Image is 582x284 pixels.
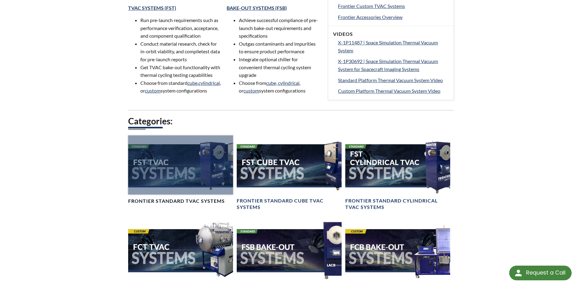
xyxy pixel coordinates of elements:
[338,40,438,53] span: X-1P11487 | Space Simulation Thermal Vacuum System
[513,268,523,278] img: round button
[145,88,161,93] a: custom
[338,57,449,73] a: X-1P30692 | Space Simulation Thermal Vacuum System for Spacecraft Imaging Systems
[237,198,342,210] h4: Frontier Standard Cube TVAC Systems
[333,31,449,37] h4: Videos
[198,80,220,86] a: cylindrical
[338,87,449,95] a: Custom Platform Thermal Vacuum System Video
[140,79,222,95] li: Choose from standard , , or system configurations
[338,39,449,54] a: X-1P11487 | Space Simulation Thermal Vacuum System
[338,88,440,94] span: Custom Platform Thermal Vacuum System Video
[140,16,222,40] li: Run pre-launch requirements such as performance verification, acceptance, and component qualifica...
[128,115,454,127] h2: Categories:
[140,48,220,62] span: test data for pre-launch reports
[266,80,299,86] a: cube, cylindrical
[237,135,342,210] a: FST Cube TVAC Systems headerFrontier Standard Cube TVAC Systems
[140,63,222,79] li: Get TVAC bake-out functionality with thermal cycling testing capabilities
[227,5,287,11] a: BAKE-OUT SYSTEMS (FSB)
[239,55,321,79] li: Integrate optional chiller for convenient thermal cycling system upgrade
[509,266,572,280] div: Request a Call
[243,88,259,93] a: custom
[128,135,233,204] a: FST TVAC Systems headerFrontier Standard TVAC Systems
[338,2,449,10] a: Frontier Custom TVAC Systems
[140,41,217,55] span: Conduct material research, check for in-orbit viability, and compile
[345,135,450,210] a: FST Cylindrical TVAC Systems headerFrontier Standard Cylindrical TVAC Systems
[345,198,450,210] h4: Frontier Standard Cylindrical TVAC Systems
[239,16,321,40] li: Achieve successful compliance of pre-launch bake-out requirements and specifications
[128,5,176,11] a: TVAC SYSTEMS (FST)
[187,80,198,86] a: cube
[338,76,449,84] a: Standard Platform Thermal Vacuum System Video
[338,14,402,20] span: Frontier Accessories Overview
[338,13,449,21] a: Frontier Accessories Overview
[128,198,225,204] h4: Frontier Standard TVAC Systems
[338,58,438,72] span: X-1P30692 | Space Simulation Thermal Vacuum System for Spacecraft Imaging Systems
[526,266,565,280] div: Request a Call
[338,3,405,9] span: Frontier Custom TVAC Systems
[338,77,443,83] span: Standard Platform Thermal Vacuum System Video
[239,40,321,55] li: Outgas contaminants and impurities to ensure product performance
[239,79,321,95] li: Choose from , or system configurations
